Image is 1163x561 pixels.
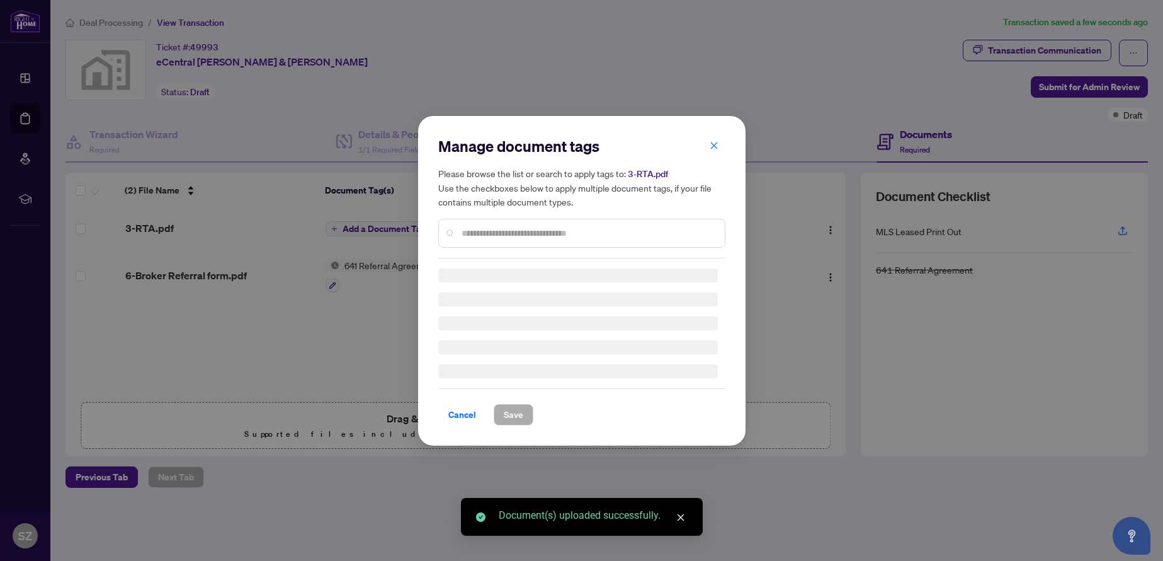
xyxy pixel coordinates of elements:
button: Cancel [438,404,486,425]
span: close [676,513,685,522]
span: Cancel [448,405,476,425]
div: Document(s) uploaded successfully. [499,508,688,523]
button: Open asap [1113,517,1150,555]
button: Save [494,404,533,425]
span: 3-RTA.pdf [628,168,668,180]
h2: Manage document tags [438,136,725,156]
span: check-circle [476,512,485,522]
h5: Please browse the list or search to apply tags to: Use the checkboxes below to apply multiple doc... [438,166,725,209]
span: close [710,141,718,149]
a: Close [674,511,688,524]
